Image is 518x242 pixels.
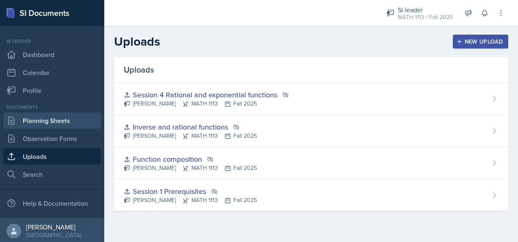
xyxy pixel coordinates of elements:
[3,148,101,165] a: Uploads
[124,121,257,132] div: Inverse and rational functions
[114,147,508,179] a: Function composition [PERSON_NAME]MATH 1113Fall 2025
[124,196,257,205] div: [PERSON_NAME] MATH 1113 Fall 2025
[114,179,508,211] a: Session 1 Prerequisites [PERSON_NAME]MATH 1113Fall 2025
[3,130,101,147] a: Observation Forms
[124,99,289,108] div: [PERSON_NAME] MATH 1113 Fall 2025
[3,103,101,111] div: Documents
[398,13,453,22] div: MATH 1113 / Fall 2025
[3,82,101,99] a: Profile
[114,57,508,83] div: Uploads
[3,64,101,81] a: Calendar
[124,164,257,172] div: [PERSON_NAME] MATH 1113 Fall 2025
[124,186,257,197] div: Session 1 Prerequisites
[3,37,101,45] div: Si leader
[124,132,257,140] div: [PERSON_NAME] MATH 1113 Fall 2025
[3,166,101,183] a: Search
[3,112,101,129] a: Planning Sheets
[26,223,81,231] div: [PERSON_NAME]
[114,34,160,49] h2: Uploads
[458,38,503,45] div: New Upload
[3,195,101,211] div: Help & Documentation
[124,154,257,165] div: Function composition
[398,5,453,15] div: Si leader
[114,115,508,147] a: Inverse and rational functions [PERSON_NAME]MATH 1113Fall 2025
[124,89,289,100] div: Session 4 Rational and exponential functions
[26,231,81,239] div: [GEOGRAPHIC_DATA]
[114,83,508,115] a: Session 4 Rational and exponential functions [PERSON_NAME]MATH 1113Fall 2025
[3,46,101,63] a: Dashboard
[453,35,509,48] button: New Upload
